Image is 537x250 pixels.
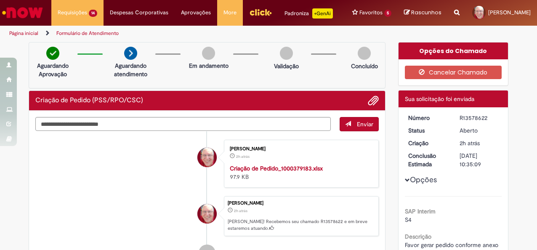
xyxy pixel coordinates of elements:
time: 29/09/2025 17:35:05 [234,208,247,213]
div: Fernando Cesar Ferreira [197,204,217,223]
dt: Criação [402,139,454,147]
span: 2h atrás [460,139,480,147]
span: Sua solicitação foi enviada [405,95,474,103]
div: Padroniza [284,8,333,19]
button: Enviar [340,117,379,131]
span: Requisições [58,8,87,17]
img: img-circle-grey.png [280,47,293,60]
p: Aguardando Aprovação [32,61,73,78]
span: Despesas Corporativas [110,8,168,17]
span: More [223,8,237,17]
span: S4 [405,216,412,223]
div: Aberto [460,126,499,135]
img: arrow-next.png [124,47,137,60]
img: img-circle-grey.png [358,47,371,60]
a: Página inicial [9,30,38,37]
button: Adicionar anexos [368,95,379,106]
button: Cancelar Chamado [405,66,502,79]
div: R13578622 [460,114,499,122]
p: Validação [274,62,299,70]
span: Favoritos [359,8,383,17]
span: Favor gerar pedido conforme anexo [405,241,498,249]
p: Concluído [351,62,378,70]
dt: Status [402,126,454,135]
div: 29/09/2025 17:35:05 [460,139,499,147]
div: 97.9 KB [230,164,370,181]
img: check-circle-green.png [46,47,59,60]
dt: Número [402,114,454,122]
h2: Criação de Pedido (PSS/RPO/CSC) Histórico de tíquete [35,97,143,104]
p: Aguardando atendimento [110,61,151,78]
p: Em andamento [189,61,229,70]
p: [PERSON_NAME]! Recebemos seu chamado R13578622 e em breve estaremos atuando. [228,218,374,231]
span: Aprovações [181,8,211,17]
div: [PERSON_NAME] [230,146,370,152]
a: Rascunhos [404,9,441,17]
ul: Trilhas de página [6,26,352,41]
span: 14 [89,10,97,17]
div: [DATE] 10:35:09 [460,152,499,168]
span: 5 [384,10,391,17]
textarea: Digite sua mensagem aqui... [35,117,331,131]
time: 29/09/2025 17:35:05 [460,139,480,147]
a: Criação de Pedido_1000379183.xlsx [230,165,323,172]
span: Enviar [357,120,373,128]
b: SAP Interim [405,207,436,215]
span: [PERSON_NAME] [488,9,531,16]
img: click_logo_yellow_360x200.png [249,6,272,19]
li: Fernando Cesar Ferreira [35,196,379,237]
div: [PERSON_NAME] [228,201,374,206]
b: Descrição [405,233,431,240]
img: img-circle-grey.png [202,47,215,60]
dt: Conclusão Estimada [402,152,454,168]
span: 2h atrás [236,154,250,159]
div: Fernando Cesar Ferreira [197,148,217,167]
span: 2h atrás [234,208,247,213]
img: ServiceNow [1,4,44,21]
time: 29/09/2025 17:35:01 [236,154,250,159]
span: Rascunhos [411,8,441,16]
a: Formulário de Atendimento [56,30,119,37]
p: +GenAi [312,8,333,19]
div: Opções do Chamado [399,43,508,59]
